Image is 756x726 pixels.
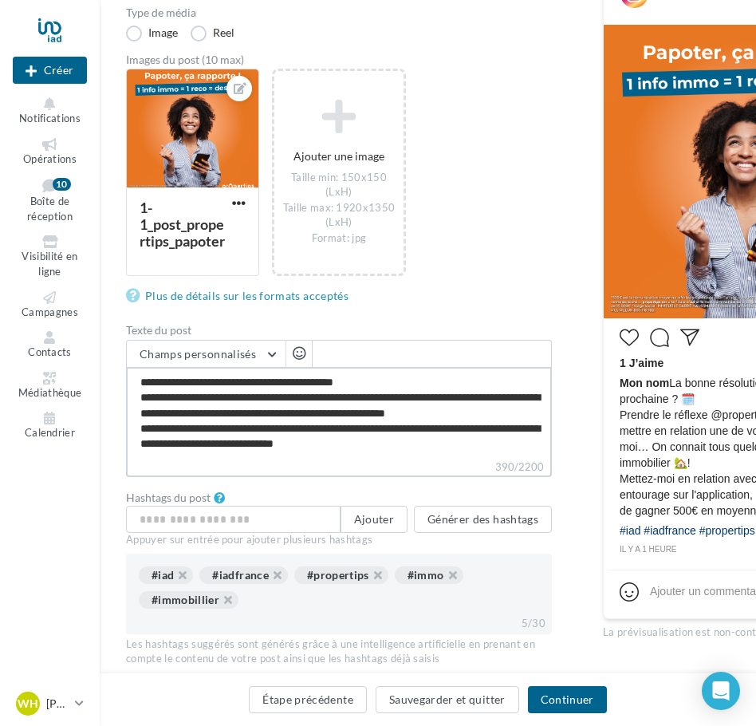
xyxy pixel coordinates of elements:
[515,614,552,634] div: 5/30
[126,637,552,666] div: Les hashtags suggérés sont générés grâce à une intelligence artificielle en prenant en compte le ...
[126,459,552,477] label: 390/2200
[680,328,699,347] svg: Partager la publication
[13,175,87,226] a: Boîte de réception10
[650,328,669,347] svg: Commenter
[126,533,552,547] div: Appuyer sur entrée pour ajouter plusieurs hashtags
[139,591,238,609] div: #immobillier
[19,112,81,124] span: Notifications
[13,689,87,719] a: WH [PERSON_NAME]
[140,347,256,361] span: Champs personnalisés
[13,328,87,362] a: Contacts
[395,566,463,584] div: #immo
[27,195,73,223] span: Boîte de réception
[13,288,87,322] a: Campagnes
[126,26,178,41] label: Image
[126,54,552,65] div: Images du post (10 max)
[126,7,552,18] label: Type de média
[126,492,211,503] label: Hashtags du post
[23,152,77,165] span: Opérations
[13,94,87,128] button: Notifications
[13,408,87,443] a: Calendrier
[13,369,87,403] a: Médiathèque
[22,251,77,278] span: Visibilité en ligne
[702,672,740,710] div: Open Intercom Messenger
[528,686,607,713] button: Continuer
[53,178,71,191] div: 10
[294,566,388,584] div: #propertips
[13,57,87,84] div: Nouvelle campagne
[414,506,552,533] button: Générer des hashtags
[13,232,87,281] a: Visibilité en ligne
[22,306,78,318] span: Campagnes
[127,341,285,368] button: Champs personnalisés
[620,377,669,389] span: Mon nom
[13,135,87,169] a: Opérations
[140,199,225,250] div: 1-1_post_propertips_papoter
[126,286,355,306] a: Plus de détails sur les formats acceptés
[28,345,72,358] span: Contacts
[18,386,82,399] span: Médiathèque
[620,328,639,347] svg: J’aime
[341,506,408,533] button: Ajouter
[25,426,75,439] span: Calendrier
[249,686,367,713] button: Étape précédente
[376,686,519,713] button: Sauvegarder et quitter
[191,26,234,41] label: Reel
[126,325,552,336] label: Texte du post
[199,566,288,584] div: #iadfrance
[13,57,87,84] button: Créer
[620,582,639,602] svg: Emoji
[139,566,193,584] div: #iad
[46,696,69,712] p: [PERSON_NAME]
[18,696,38,712] span: WH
